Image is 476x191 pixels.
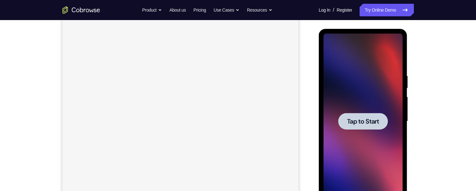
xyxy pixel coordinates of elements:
[62,6,100,14] a: Go to the home page
[360,4,414,16] a: Try Online Demo
[142,4,162,16] button: Product
[247,4,272,16] button: Resources
[319,4,330,16] a: Log In
[333,6,334,14] span: /
[169,4,186,16] a: About us
[214,4,239,16] button: Use Cases
[337,4,352,16] a: Register
[193,4,206,16] a: Pricing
